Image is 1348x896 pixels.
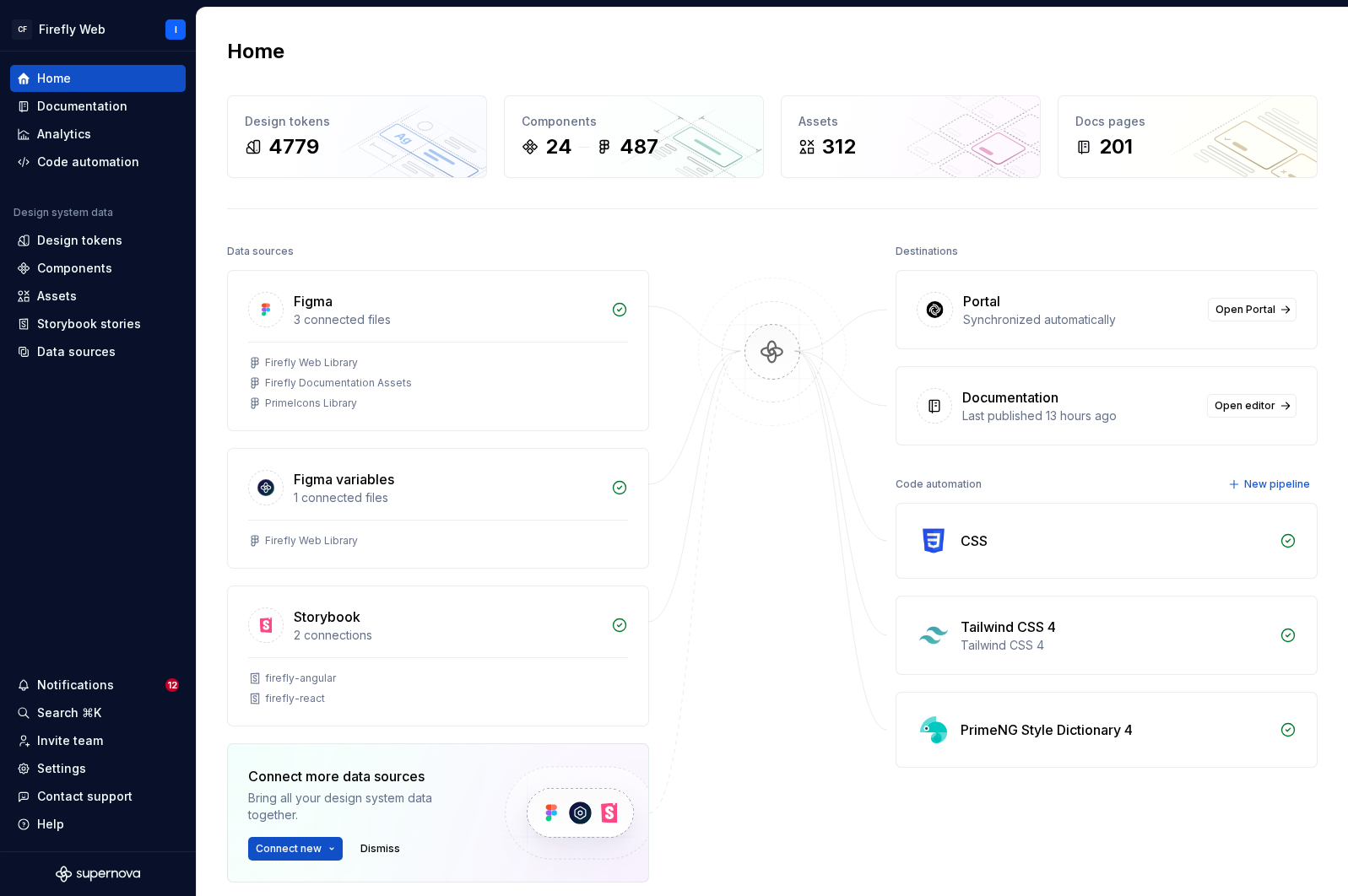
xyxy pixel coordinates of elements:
span: Open editor [1215,399,1275,413]
div: Notifications [37,677,114,694]
div: Figma variables [294,469,394,489]
div: 3 connected files [294,311,601,328]
button: Contact support [10,783,186,810]
div: firefly-react [265,692,325,705]
div: Design system data [14,206,113,219]
a: Design tokens [10,227,186,254]
div: 24 [545,133,572,160]
div: Docs pages [1075,113,1300,130]
div: Components [522,113,746,130]
div: Design tokens [37,232,122,249]
span: 12 [165,678,179,692]
div: Storybook stories [37,316,141,332]
button: Help [10,811,186,838]
div: CF [12,19,32,40]
div: 4779 [268,133,319,160]
div: Analytics [37,126,91,143]
div: Assets [799,113,1023,130]
a: Assets [10,283,186,310]
div: Search ⌘K [37,704,101,721]
span: Connect new [256,842,322,856]
div: I [175,23,177,36]
div: Settings [37,760,86,777]
div: Tailwind CSS 4 [961,637,1270,654]
h2: Home [227,38,284,65]
div: Figma [294,291,333,311]
button: Notifications12 [10,672,186,699]
div: Portal [963,291,1000,311]
div: Contact support [37,788,133,805]
a: Invite team [10,727,186,754]
a: Settings [10,755,186,782]
a: Home [10,65,186,92]
div: Data sources [227,240,294,263]
div: Code automation [896,472,982,496]
a: Open Portal [1208,298,1297,321]
div: Firefly Web Library [265,356,358,370]
div: 2 connections [294,627,601,644]
a: Figma variables1 connected filesFirefly Web Library [227,448,649,569]
div: 312 [822,133,856,160]
div: Data sources [37,343,116,360]
a: Components24487 [504,95,764,178]
a: Assets312 [781,95,1041,178]
a: Docs pages201 [1058,95,1318,178]
div: Destinations [896,240,958,263]
button: New pipeline [1223,472,1318,496]
span: Open Portal [1215,303,1275,316]
div: Help [37,816,64,833]
a: Components [10,255,186,282]
div: Synchronized automatically [963,311,1198,328]
button: Search ⌘K [10,699,186,726]
a: Analytics [10,121,186,148]
div: Tailwind CSS 4 [961,617,1056,637]
div: Documentation [37,98,127,115]
button: Connect new [248,837,343,861]
a: Storybook stories [10,310,186,337]
div: firefly-angular [265,672,336,685]
div: Assets [37,288,77,305]
div: Bring all your design system data together. [248,790,476,823]
div: Home [37,70,71,87]
div: Design tokens [245,113,469,130]
a: Design tokens4779 [227,95,487,178]
div: Firefly Web [39,21,106,38]
div: Last published 13 hours ago [962,408,1197,424]
a: Data sources [10,338,186,365]
div: PrimeIcons Library [265,397,357,410]
div: 1 connected files [294,489,601,506]
div: Connect more data sources [248,766,476,786]
div: Storybook [294,607,360,627]
div: 201 [1099,133,1133,160]
div: Components [37,260,112,277]
div: Code automation [37,154,139,170]
div: Documentation [962,387,1058,408]
div: Firefly Web Library [265,534,358,548]
div: Firefly Documentation Assets [265,376,412,390]
a: Code automation [10,148,186,175]
div: 487 [620,133,658,160]
span: Dismiss [360,842,400,856]
a: Documentation [10,93,186,120]
svg: Supernova Logo [56,866,140,883]
button: Dismiss [353,837,408,861]
button: CFFirefly WebI [3,11,192,47]
span: New pipeline [1244,478,1310,491]
div: CSS [961,531,988,551]
div: Invite team [37,732,103,749]
div: PrimeNG Style Dictionary 4 [961,720,1133,740]
a: Open editor [1207,394,1297,418]
a: Figma3 connected filesFirefly Web LibraryFirefly Documentation AssetsPrimeIcons Library [227,270,649,431]
a: Storybook2 connectionsfirefly-angularfirefly-react [227,586,649,726]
